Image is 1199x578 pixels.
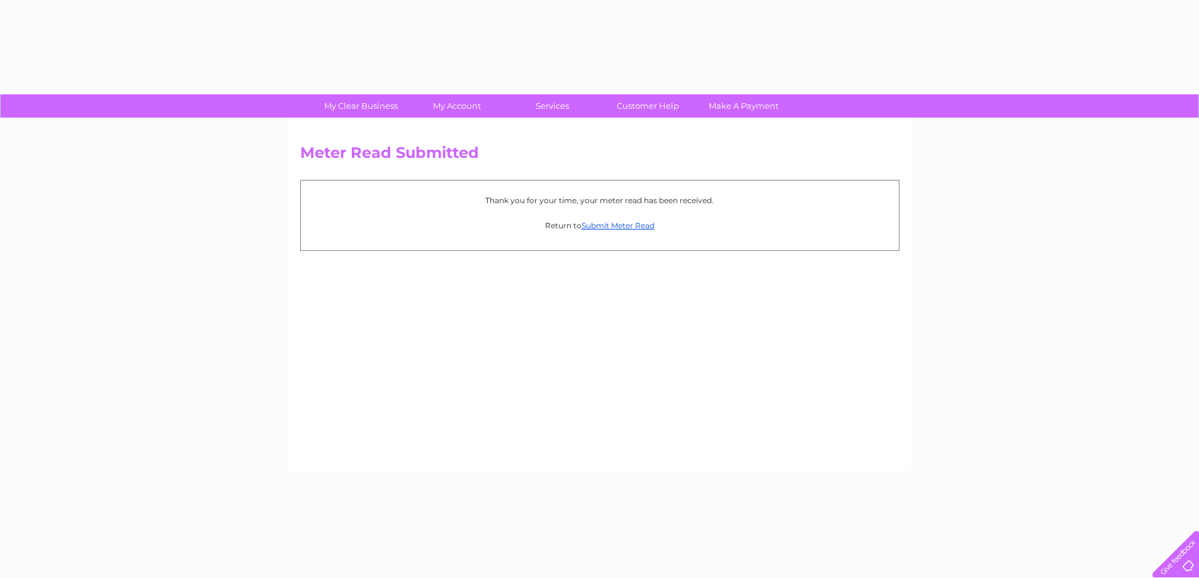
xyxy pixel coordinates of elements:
a: Submit Meter Read [582,221,655,230]
a: My Clear Business [309,94,413,118]
a: Services [500,94,604,118]
p: Return to [307,220,892,231]
a: Make A Payment [692,94,796,118]
a: Customer Help [596,94,700,118]
h2: Meter Read Submitted [300,144,899,168]
p: Thank you for your time, your meter read has been received. [307,194,892,206]
a: My Account [405,94,509,118]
